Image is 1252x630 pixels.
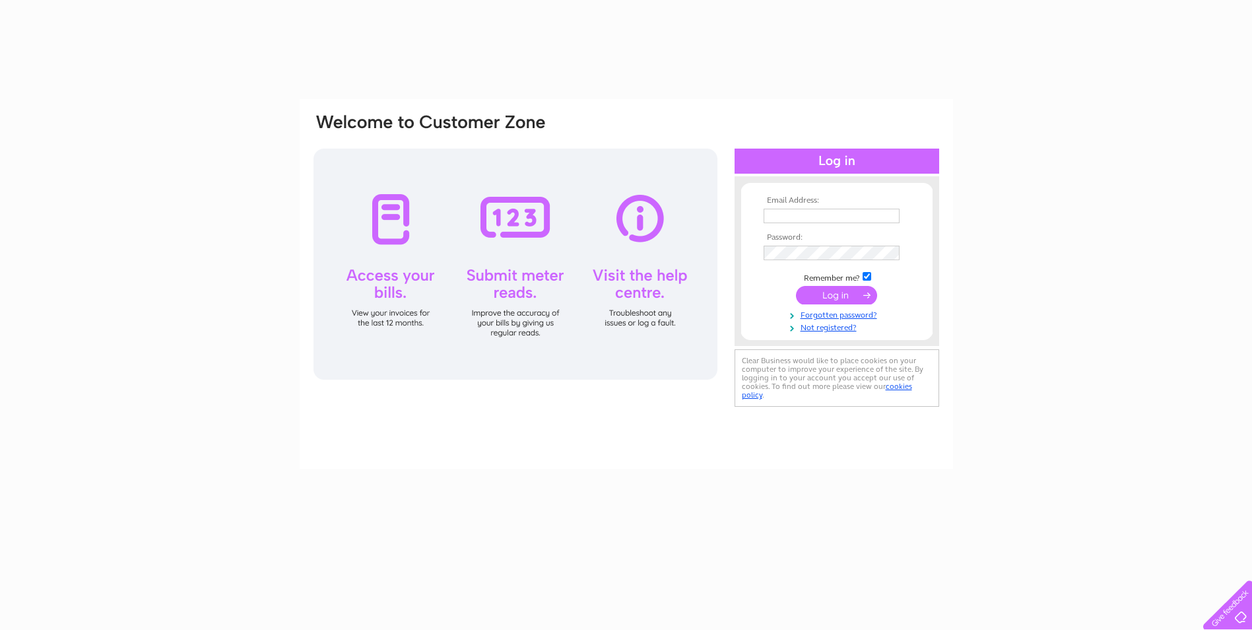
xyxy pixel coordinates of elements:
[742,382,912,400] a: cookies policy
[760,196,913,205] th: Email Address:
[760,270,913,283] td: Remember me?
[796,286,877,304] input: Submit
[760,233,913,242] th: Password:
[735,349,939,407] div: Clear Business would like to place cookies on your computer to improve your experience of the sit...
[764,320,913,333] a: Not registered?
[764,308,913,320] a: Forgotten password?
